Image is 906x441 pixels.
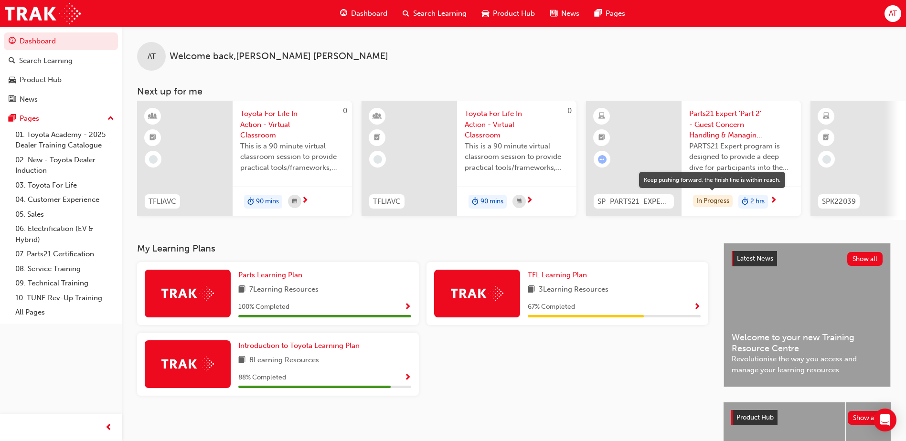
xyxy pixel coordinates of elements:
[362,101,576,216] a: 0TFLIAVCToyota For Life In Action - Virtual ClassroomThis is a 90 minute virtual classroom sessio...
[561,8,579,19] span: News
[105,422,112,434] span: prev-icon
[249,284,319,296] span: 7 Learning Resources
[238,372,286,383] span: 88 % Completed
[20,74,62,85] div: Product Hub
[644,176,780,184] div: Keep pushing forward, the finish line is within reach.
[11,207,118,222] a: 05. Sales
[528,302,575,313] span: 67 % Completed
[528,271,587,279] span: TFL Learning Plan
[351,8,387,19] span: Dashboard
[148,51,156,62] span: AT
[11,153,118,178] a: 02. New - Toyota Dealer Induction
[732,354,883,375] span: Revolutionise the way you access and manage your learning resources.
[373,196,401,207] span: TFLIAVC
[149,110,156,123] span: learningResourceType_INSTRUCTOR_LED-icon
[451,286,503,301] img: Trak
[161,286,214,301] img: Trak
[11,221,118,247] a: 06. Electrification (EV & Hybrid)
[137,243,708,254] h3: My Learning Plans
[689,141,793,173] span: PARTS21 Expert program is designed to provide a deep dive for participants into the framework and...
[528,270,591,281] a: TFL Learning Plan
[724,243,891,387] a: Latest NewsShow allWelcome to your new Training Resource CentreRevolutionise the way you access a...
[528,284,535,296] span: book-icon
[736,413,774,421] span: Product Hub
[598,155,607,164] span: learningRecordVerb_ATTEMPT-icon
[404,372,411,384] button: Show Progress
[567,106,572,115] span: 0
[550,8,557,20] span: news-icon
[848,411,884,425] button: Show all
[737,254,773,262] span: Latest News
[122,86,906,97] h3: Next up for me
[374,132,381,144] span: booktick-icon
[395,4,474,23] a: search-iconSearch Learning
[11,305,118,320] a: All Pages
[238,340,363,351] a: Introduction to Toyota Learning Plan
[20,94,38,105] div: News
[11,262,118,276] a: 08. Service Training
[301,197,309,205] span: next-icon
[4,71,118,89] a: Product Hub
[240,141,344,173] span: This is a 90 minute virtual classroom session to provide practical tools/frameworks, behaviours a...
[404,301,411,313] button: Show Progress
[474,4,543,23] a: car-iconProduct Hub
[11,178,118,193] a: 03. Toyota For Life
[247,196,254,208] span: duration-icon
[11,127,118,153] a: 01. Toyota Academy - 2025 Dealer Training Catalogue
[9,76,16,84] span: car-icon
[238,355,245,367] span: book-icon
[343,106,347,115] span: 0
[606,8,625,19] span: Pages
[11,291,118,305] a: 10. TUNE Rev-Up Training
[587,4,633,23] a: pages-iconPages
[11,276,118,291] a: 09. Technical Training
[403,8,409,20] span: search-icon
[480,196,503,207] span: 90 mins
[598,132,605,144] span: booktick-icon
[240,108,344,141] span: Toyota For Life In Action - Virtual Classroom
[149,155,158,164] span: learningRecordVerb_NONE-icon
[750,196,765,207] span: 2 hrs
[493,8,535,19] span: Product Hub
[4,31,118,110] button: DashboardSearch LearningProduct HubNews
[822,155,831,164] span: learningRecordVerb_NONE-icon
[9,115,16,123] span: pages-icon
[465,108,569,141] span: Toyota For Life In Action - Virtual Classroom
[20,113,39,124] div: Pages
[823,110,830,123] span: learningResourceType_ELEARNING-icon
[373,155,382,164] span: learningRecordVerb_NONE-icon
[526,197,533,205] span: next-icon
[4,110,118,127] button: Pages
[4,52,118,70] a: Search Learning
[822,196,856,207] span: SPK22039
[889,8,897,19] span: AT
[693,301,701,313] button: Show Progress
[292,196,297,208] span: calendar-icon
[4,32,118,50] a: Dashboard
[539,284,608,296] span: 3 Learning Resources
[5,3,81,24] img: Trak
[823,132,830,144] span: booktick-icon
[517,196,522,208] span: calendar-icon
[11,247,118,262] a: 07. Parts21 Certification
[238,341,360,350] span: Introduction to Toyota Learning Plan
[874,409,896,431] div: Open Intercom Messenger
[170,51,388,62] span: Welcome back , [PERSON_NAME] [PERSON_NAME]
[238,284,245,296] span: book-icon
[413,8,467,19] span: Search Learning
[693,303,701,312] span: Show Progress
[465,141,569,173] span: This is a 90 minute virtual classroom session to provide practical tools/frameworks, behaviours a...
[598,110,605,123] span: learningResourceType_ELEARNING-icon
[340,8,347,20] span: guage-icon
[249,355,319,367] span: 8 Learning Resources
[256,196,279,207] span: 90 mins
[149,196,176,207] span: TFLIAVC
[586,101,801,216] a: SP_PARTS21_EXPERTP2_1223_ELParts21 Expert 'Part 2' - Guest Concern Handling & Managing ConflictPA...
[137,101,352,216] a: 0TFLIAVCToyota For Life In Action - Virtual ClassroomThis is a 90 minute virtual classroom sessio...
[149,132,156,144] span: booktick-icon
[238,271,302,279] span: Parts Learning Plan
[482,8,489,20] span: car-icon
[543,4,587,23] a: news-iconNews
[732,251,883,266] a: Latest NewsShow all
